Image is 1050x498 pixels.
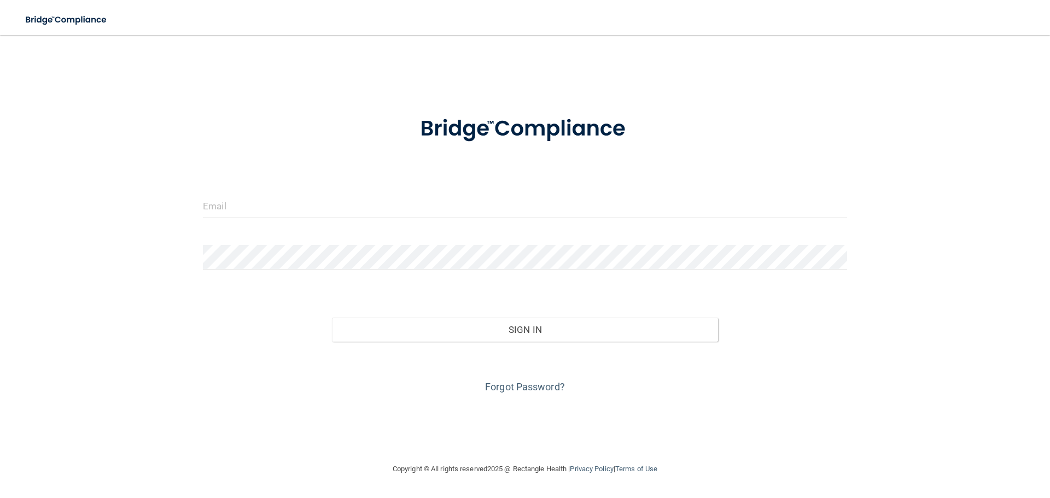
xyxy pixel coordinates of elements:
[398,101,652,157] img: bridge_compliance_login_screen.278c3ca4.svg
[332,318,719,342] button: Sign In
[16,9,117,31] img: bridge_compliance_login_screen.278c3ca4.svg
[485,381,565,392] a: Forgot Password?
[570,465,613,473] a: Privacy Policy
[325,452,725,487] div: Copyright © All rights reserved 2025 @ Rectangle Health | |
[615,465,657,473] a: Terms of Use
[203,194,847,218] input: Email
